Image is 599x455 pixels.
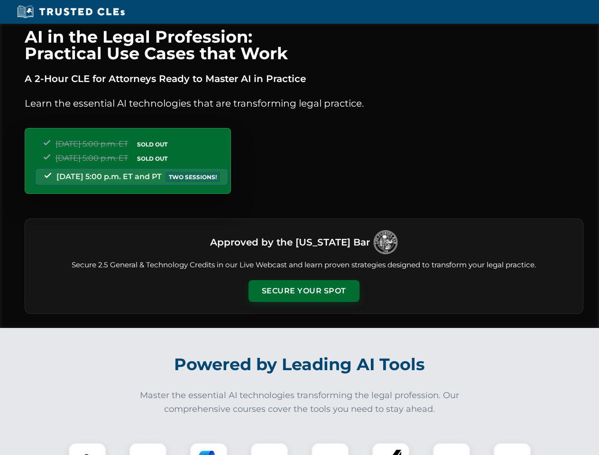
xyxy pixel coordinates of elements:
span: SOLD OUT [134,139,171,149]
p: Learn the essential AI technologies that are transforming legal practice. [25,96,583,111]
button: Secure Your Spot [249,280,359,302]
p: A 2-Hour CLE for Attorneys Ready to Master AI in Practice [25,71,583,86]
h3: Approved by the [US_STATE] Bar [210,234,370,251]
p: Secure 2.5 General & Technology Credits in our Live Webcast and learn proven strategies designed ... [37,260,571,271]
h1: AI in the Legal Profession: Practical Use Cases that Work [25,28,583,62]
span: SOLD OUT [134,154,171,164]
img: Trusted CLEs [14,5,128,19]
span: [DATE] 5:00 p.m. ET [55,154,128,163]
p: Master the essential AI technologies transforming the legal profession. Our comprehensive courses... [134,389,466,416]
img: Logo [374,230,397,254]
span: [DATE] 5:00 p.m. ET [55,139,128,148]
h2: Powered by Leading AI Tools [37,348,562,381]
